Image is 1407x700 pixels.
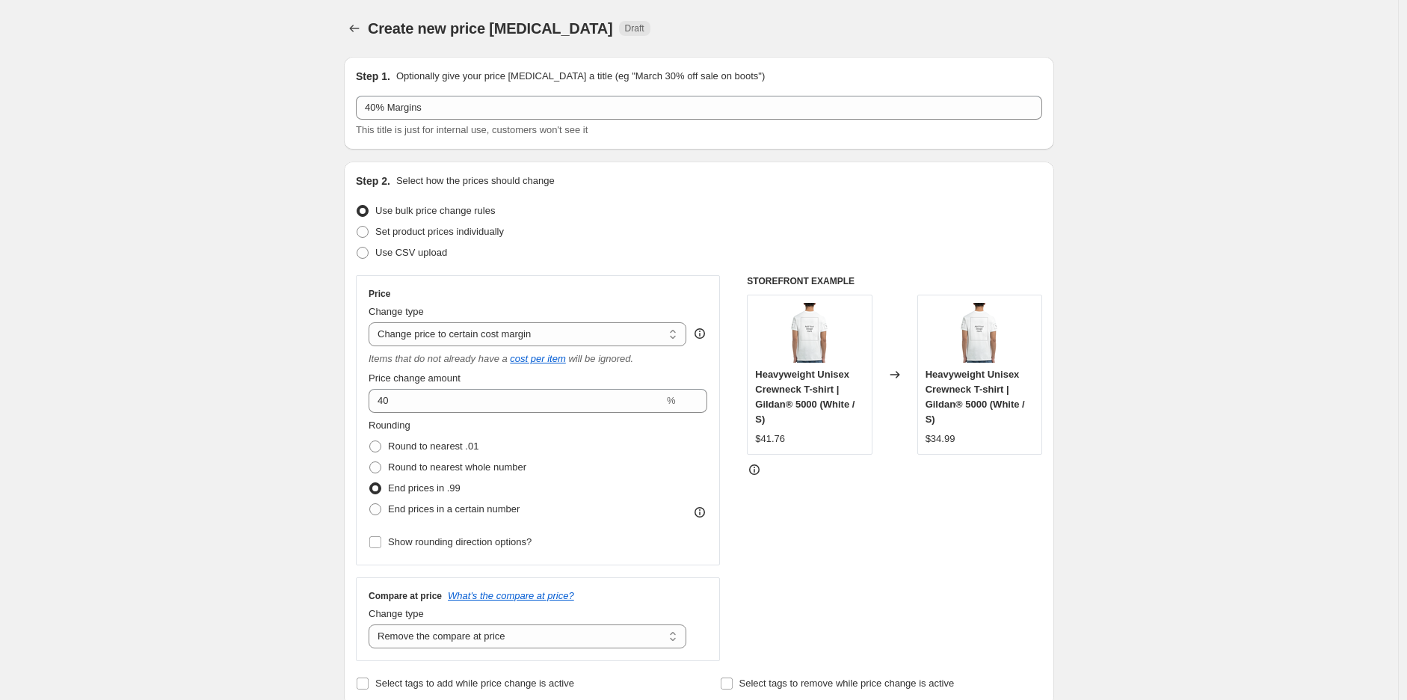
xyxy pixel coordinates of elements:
i: will be ignored. [568,353,633,364]
span: This title is just for internal use, customers won't see it [356,124,588,135]
img: 0ea409b0-61f2-4c5d-ad17-29906b70db76_80x.png [780,303,840,363]
span: Create new price [MEDICAL_DATA] [368,20,613,37]
h2: Step 2. [356,174,390,188]
span: Select tags to add while price change is active [375,678,574,689]
span: Heavyweight Unisex Crewneck T-shirt | Gildan® 5000 (White / S) [926,369,1025,425]
div: $34.99 [926,432,955,446]
button: Price change jobs [344,18,365,39]
span: Set product prices individually [375,226,504,237]
span: Heavyweight Unisex Crewneck T-shirt | Gildan® 5000 (White / S) [755,369,855,425]
span: Rounding [369,420,410,431]
span: Use bulk price change rules [375,205,495,216]
span: End prices in a certain number [388,503,520,515]
p: Optionally give your price [MEDICAL_DATA] a title (eg "March 30% off sale on boots") [396,69,765,84]
h6: STOREFRONT EXAMPLE [747,275,1042,287]
span: Use CSV upload [375,247,447,258]
p: Select how the prices should change [396,174,555,188]
span: Change type [369,608,424,619]
div: $41.76 [755,432,785,446]
h3: Price [369,288,390,300]
a: cost per item [510,353,565,364]
span: Price change amount [369,372,461,384]
span: Show rounding direction options? [388,536,532,547]
span: Draft [625,22,644,34]
div: help [692,326,707,341]
img: 0ea409b0-61f2-4c5d-ad17-29906b70db76_80x.png [949,303,1009,363]
span: Select tags to remove while price change is active [739,678,955,689]
button: What's the compare at price? [448,590,574,601]
input: 50 [369,389,664,413]
span: End prices in .99 [388,482,461,494]
span: % [667,395,676,406]
span: Round to nearest .01 [388,440,478,452]
span: Round to nearest whole number [388,461,526,473]
span: Change type [369,306,424,317]
h3: Compare at price [369,590,442,602]
i: Items that do not already have a [369,353,508,364]
input: 30% off holiday sale [356,96,1042,120]
h2: Step 1. [356,69,390,84]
